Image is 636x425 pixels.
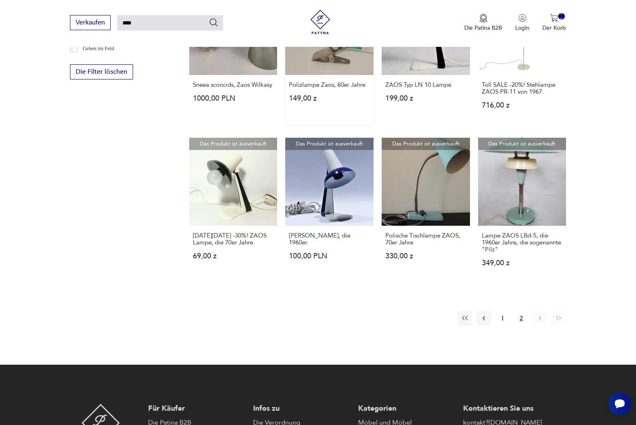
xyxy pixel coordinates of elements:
h3: Polizlampe Zaos, 60er Jahre [289,81,370,88]
p: Infos zu [253,404,350,414]
p: 100,00 PLN [289,253,370,260]
h3: Sneea sconcids, Zaos Wilkasy [193,81,274,88]
a: Das Produkt ist ausverkauftZAOS Lampe, die 1960er.[PERSON_NAME], die 1960er.100,00 PLN [285,138,374,283]
p: Die Patina B2B [464,24,502,32]
h3: Toll SALE -20%! Stehlampe ZAOS PR-11 von 1967. [482,81,563,95]
p: 199,00 z [385,95,466,102]
p: 349,00 z [482,260,563,266]
p: Kontaktieren Sie uns [463,404,560,414]
button: Die Patina B2B [464,14,502,32]
h3: Polische Tischlampe ZAOS, 70er Jahre [385,232,466,246]
button: Login [515,14,529,32]
a: Verkaufen [70,20,111,26]
p: Gehen im Feld [83,44,114,53]
button: Suche nach dem [209,18,219,27]
h3: ZAOS Typ LN 10 Lampe [385,81,466,88]
img: Ikone des Korbs [550,14,558,22]
div: 0 0 [558,13,565,20]
p: Für Käufer [148,404,245,414]
p: 149,00 z [289,95,370,102]
a: Ikone der MedailleDie Patina B2B [464,14,502,32]
p: Login [515,24,529,32]
img: Patyna - Shop mit Möbeln und Dekorationen Vintage [308,10,332,34]
a: Das Produkt ist ausverkauftPolische Tischlampe ZAOS, 70er JahrePolische Tischlampe ZAOS, 70er Jah... [382,138,470,283]
button: Die Filter löschen [70,64,133,79]
p: Der Korb [542,24,566,32]
p: Die Mühlen der Mühlen [83,55,134,64]
img: Ikone des Nutzers [518,14,527,22]
a: Das Produkt ist ausverkauftBLACK FRIDAY -30%! ZAOS Lampe, die 70er Jahre.[DATE][DATE] -30%! ZAOS ... [189,138,278,283]
button: 1 [495,311,510,326]
img: Ikone der Medaille [479,14,487,23]
p: 330,00 z [385,253,466,260]
p: Kategorien [358,404,455,414]
p: 1000,00 PLN [193,95,274,102]
h3: [PERSON_NAME], die 1960er. [289,232,370,246]
button: 2 [514,311,529,326]
a: Das Produkt ist ausverkauftLampe ZAOS LBd-5, die 1960er Jahre, die sogenannte "Pilz"Lampe ZAOS LB... [478,138,566,283]
h3: Lampe ZAOS LBd-5, die 1960er Jahre, die sogenannte "Pilz" [482,232,563,253]
h3: [DATE][DATE] -30%! ZAOS Lampe, die 70er Jahre. [193,232,274,246]
p: 69,00 z [193,253,274,260]
button: Verkaufen [70,15,111,30]
p: 716,00 z [482,102,563,109]
iframe: Smartsupp widget button [608,392,631,415]
button: 0 0Der Korb [542,14,566,32]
